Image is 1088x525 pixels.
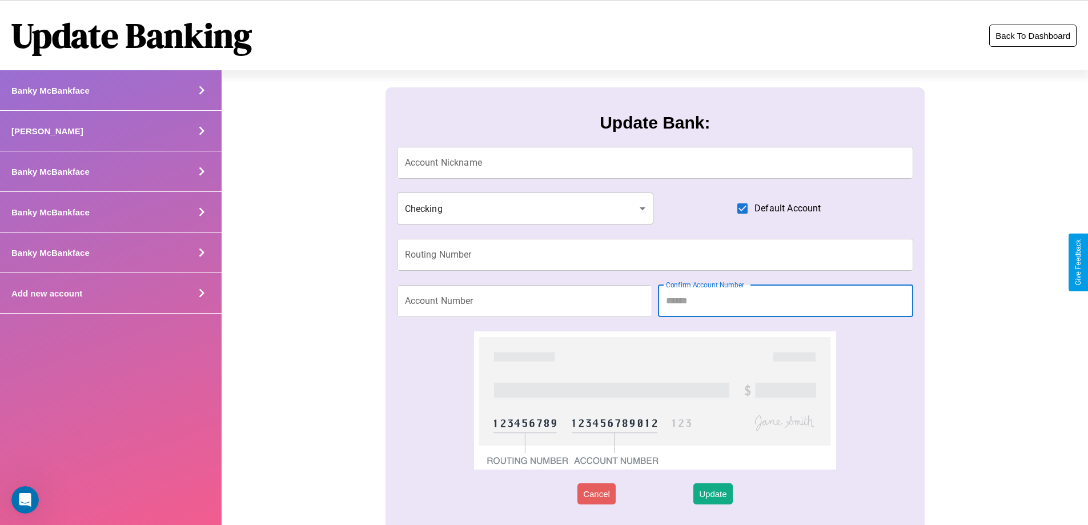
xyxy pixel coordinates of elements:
[11,248,90,258] h4: Banky McBankface
[474,331,836,470] img: check
[754,202,821,215] span: Default Account
[11,12,252,59] h1: Update Banking
[11,167,90,177] h4: Banky McBankface
[600,113,710,133] h3: Update Bank:
[693,483,732,504] button: Update
[11,486,39,514] iframe: Intercom live chat
[397,193,654,225] div: Checking
[1074,239,1082,286] div: Give Feedback
[577,483,616,504] button: Cancel
[11,126,83,136] h4: [PERSON_NAME]
[666,280,744,290] label: Confirm Account Number
[11,86,90,95] h4: Banky McBankface
[11,207,90,217] h4: Banky McBankface
[989,25,1077,47] button: Back To Dashboard
[11,288,82,298] h4: Add new account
